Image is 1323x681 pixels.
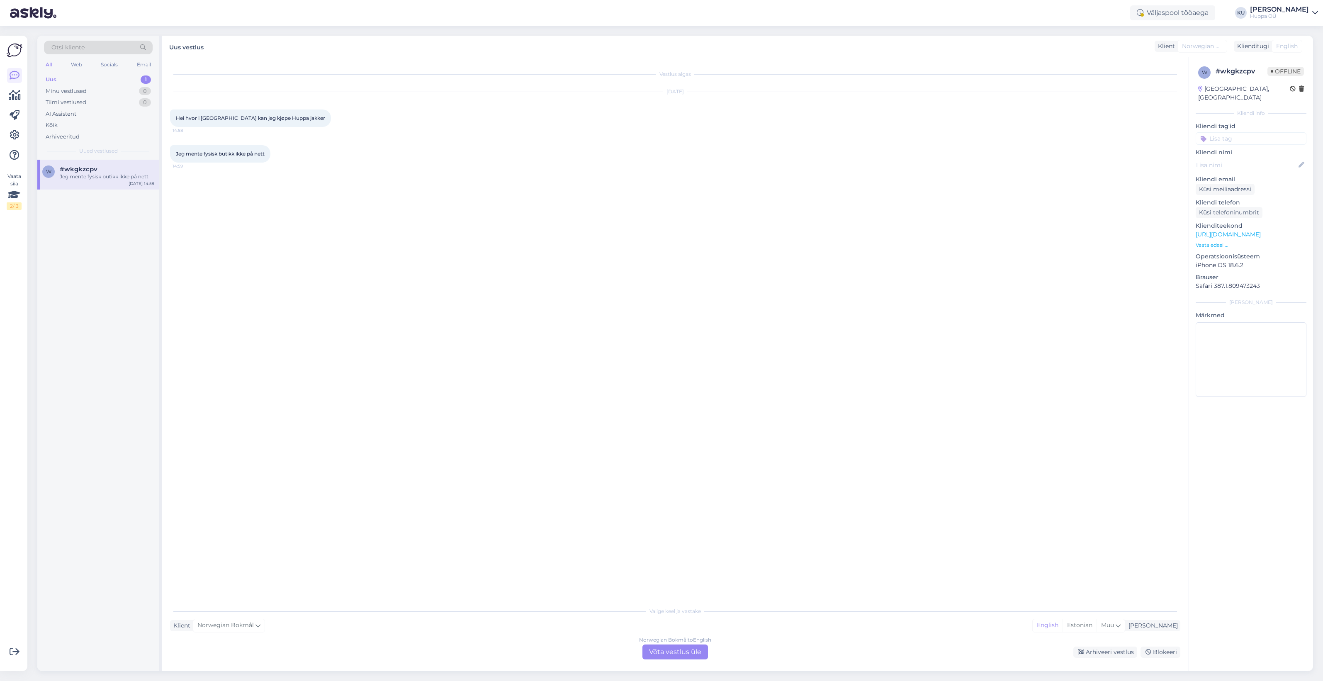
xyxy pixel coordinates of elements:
img: Askly Logo [7,42,22,58]
span: Uued vestlused [79,147,118,155]
p: Kliendi tag'id [1196,122,1306,131]
label: Uus vestlus [169,41,204,52]
div: Tiimi vestlused [46,98,86,107]
p: Kliendi telefon [1196,198,1306,207]
p: Märkmed [1196,311,1306,320]
span: w [46,168,51,175]
p: Brauser [1196,273,1306,282]
span: Norwegian Bokmål [1182,42,1223,51]
div: [DATE] 14:59 [129,180,154,187]
div: Väljaspool tööaega [1130,5,1215,20]
p: Kliendi email [1196,175,1306,184]
span: 14:59 [173,163,204,169]
div: Email [135,59,153,70]
div: [PERSON_NAME] [1250,6,1309,13]
a: [URL][DOMAIN_NAME] [1196,231,1261,238]
div: Klient [1155,42,1175,51]
p: Kliendi nimi [1196,148,1306,157]
div: Blokeeri [1141,647,1180,658]
div: Socials [99,59,119,70]
p: Operatsioonisüsteem [1196,252,1306,261]
div: Arhiveeri vestlus [1073,647,1137,658]
div: Minu vestlused [46,87,87,95]
div: [DATE] [170,88,1180,95]
div: 0 [139,98,151,107]
span: Muu [1101,621,1114,629]
div: Kõik [46,121,58,129]
div: 2 / 3 [7,202,22,210]
div: Valige keel ja vastake [170,608,1180,615]
span: English [1276,42,1298,51]
div: All [44,59,54,70]
div: Vaata siia [7,173,22,210]
div: Klienditugi [1234,42,1269,51]
div: 1 [141,75,151,84]
span: Jeg mente fysisk butikk ikke på nett [176,151,265,157]
div: [PERSON_NAME] [1125,621,1178,630]
div: Küsi telefoninumbrit [1196,207,1262,218]
p: Safari 387.1.809473243 [1196,282,1306,290]
span: 14:58 [173,127,204,134]
span: Norwegian Bokmål [197,621,254,630]
div: [GEOGRAPHIC_DATA], [GEOGRAPHIC_DATA] [1198,85,1290,102]
div: Võta vestlus üle [642,645,708,659]
div: Web [69,59,84,70]
span: #wkgkzcpv [60,165,97,173]
div: Uus [46,75,56,84]
p: iPhone OS 18.6.2 [1196,261,1306,270]
div: Jeg mente fysisk butikk ikke på nett [60,173,154,180]
div: English [1033,619,1063,632]
p: Vaata edasi ... [1196,241,1306,249]
p: Klienditeekond [1196,221,1306,230]
span: Otsi kliente [51,43,85,52]
div: Arhiveeritud [46,133,80,141]
div: AI Assistent [46,110,76,118]
div: Estonian [1063,619,1097,632]
span: Hei hvor i [GEOGRAPHIC_DATA] kan jeg kjøpe Huppa jakker [176,115,325,121]
div: # wkgkzcpv [1216,66,1267,76]
div: Klient [170,621,190,630]
div: Küsi meiliaadressi [1196,184,1255,195]
a: [PERSON_NAME]Huppa OÜ [1250,6,1318,19]
input: Lisa nimi [1196,161,1297,170]
div: Huppa OÜ [1250,13,1309,19]
div: 0 [139,87,151,95]
div: Vestlus algas [170,71,1180,78]
span: w [1202,69,1207,75]
div: Kliendi info [1196,109,1306,117]
div: KU [1235,7,1247,19]
div: Norwegian Bokmål to English [639,636,711,644]
div: [PERSON_NAME] [1196,299,1306,306]
span: Offline [1267,67,1304,76]
input: Lisa tag [1196,132,1306,145]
